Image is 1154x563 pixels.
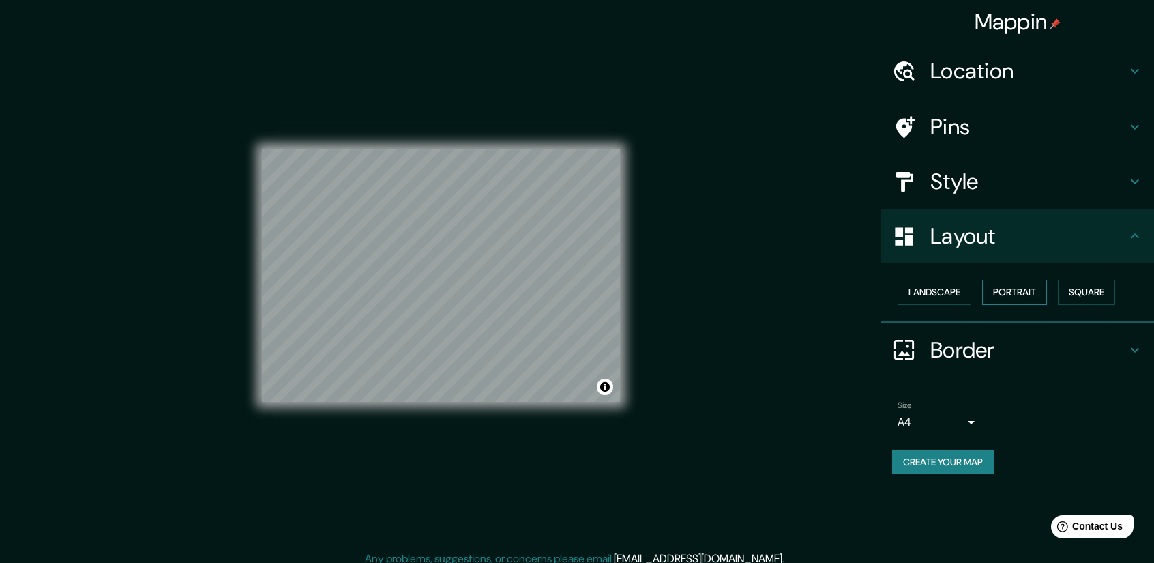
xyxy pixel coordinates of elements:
[1050,18,1061,29] img: pin-icon.png
[898,412,979,433] div: A4
[881,154,1154,209] div: Style
[982,280,1047,305] button: Portrait
[881,323,1154,377] div: Border
[1033,510,1139,548] iframe: Help widget launcher
[930,57,1127,85] h4: Location
[1058,280,1115,305] button: Square
[892,450,994,475] button: Create your map
[930,222,1127,250] h4: Layout
[262,149,620,402] canvas: Map
[930,168,1127,195] h4: Style
[898,280,971,305] button: Landscape
[881,209,1154,263] div: Layout
[930,336,1127,364] h4: Border
[881,100,1154,154] div: Pins
[881,44,1154,98] div: Location
[930,113,1127,141] h4: Pins
[597,379,613,395] button: Toggle attribution
[898,399,912,411] label: Size
[975,8,1061,35] h4: Mappin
